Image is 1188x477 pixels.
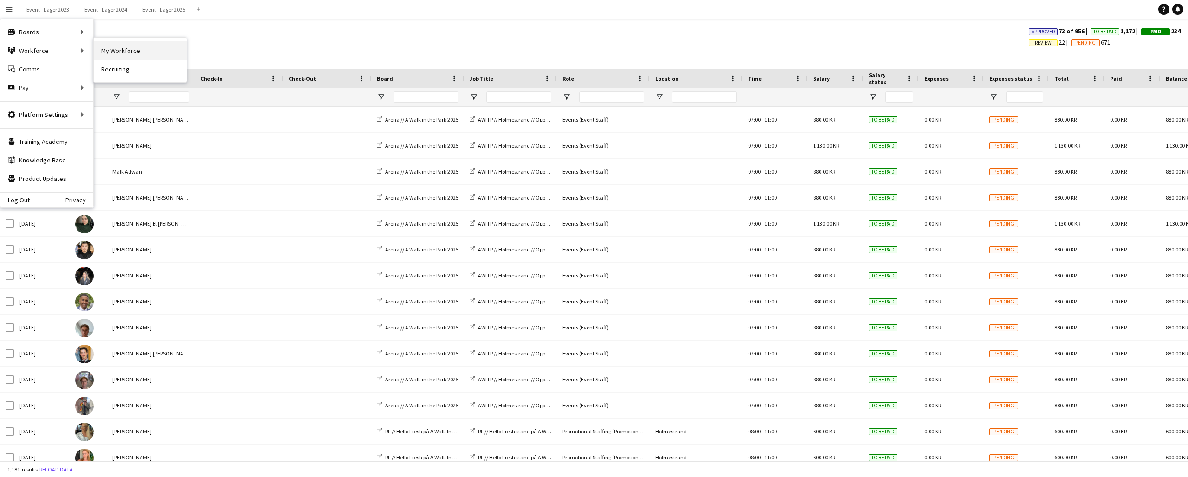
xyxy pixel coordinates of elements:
[989,350,1018,357] span: Pending
[478,376,554,383] span: AWITP // Holmestrand // Opprigg
[650,445,742,470] div: Holmestrand
[764,220,777,227] span: 11:00
[478,272,554,279] span: AWITP // Holmestrand // Opprigg
[14,263,70,288] div: [DATE]
[1054,324,1077,331] span: 880.00 KR
[0,41,93,60] div: Workforce
[377,220,458,227] a: Arena // A Walk in the Park 2025
[1110,116,1127,123] span: 0.00 KR
[813,402,835,409] span: 880.00 KR
[107,419,195,444] div: [PERSON_NAME]
[0,78,93,97] div: Pay
[470,272,554,279] a: AWITP // Holmestrand // Opprigg
[470,93,478,101] button: Open Filter Menu
[557,185,650,210] div: Events (Event Staff)
[107,237,195,262] div: [PERSON_NAME]
[762,220,763,227] span: -
[75,397,94,415] img: Jørgen Vik Runnan
[764,402,777,409] span: 11:00
[885,91,913,103] input: Salary status Filter Input
[557,341,650,366] div: Events (Event Staff)
[1029,38,1071,46] span: 22
[478,454,603,461] span: RF // Hello Fresh stand på A Walk In The Park / Opprigg
[377,116,458,123] a: Arena // A Walk in the Park 2025
[1166,298,1188,305] span: 880.00 KR
[764,116,777,123] span: 11:00
[1110,246,1127,253] span: 0.00 KR
[377,454,473,461] a: RF // Hello Fresh på A Walk In The Park
[813,376,835,383] span: 880.00 KR
[289,75,316,82] span: Check-Out
[989,116,1018,123] span: Pending
[385,298,458,305] span: Arena // A Walk in the Park 2025
[869,324,897,331] span: To be paid
[107,263,195,288] div: [PERSON_NAME]
[135,0,193,19] button: Event - Lager 2025
[1110,75,1122,82] span: Paid
[869,454,897,461] span: To be paid
[478,324,554,331] span: AWITP // Holmestrand // Opprigg
[748,428,761,435] span: 08:00
[1110,168,1127,175] span: 0.00 KR
[748,194,761,201] span: 07:00
[385,402,458,409] span: Arena // A Walk in the Park 2025
[869,71,902,85] span: Salary status
[107,367,195,392] div: [PERSON_NAME]
[989,246,1018,253] span: Pending
[869,402,897,409] span: To be paid
[107,107,195,132] div: [PERSON_NAME] [PERSON_NAME]
[924,350,941,357] span: 0.00 KR
[813,272,835,279] span: 880.00 KR
[75,267,94,285] img: Honya Khalid
[14,367,70,392] div: [DATE]
[1166,402,1188,409] span: 880.00 KR
[377,428,473,435] a: RF // Hello Fresh på A Walk In The Park
[1054,142,1080,149] span: 1 130.00 KR
[924,142,941,149] span: 0.00 KR
[989,220,1018,227] span: Pending
[107,133,195,158] div: [PERSON_NAME]
[748,116,761,123] span: 07:00
[1054,454,1077,461] span: 600.00 KR
[129,91,189,103] input: Name Filter Input
[557,445,650,470] div: Promotional Staffing (Promotional Staff)
[813,428,835,435] span: 600.00 KR
[0,151,93,169] a: Knowledge Base
[75,215,94,233] img: Nawal El Baraka
[470,116,554,123] a: AWITP // Holmestrand // Opprigg
[1054,272,1077,279] span: 880.00 KR
[75,423,94,441] img: Lotte Langvatn-Van Baal
[557,133,650,158] div: Events (Event Staff)
[650,419,742,444] div: Holmestrand
[924,324,941,331] span: 0.00 KR
[764,324,777,331] span: 11:00
[764,428,777,435] span: 11:00
[764,168,777,175] span: 11:00
[813,168,835,175] span: 880.00 KR
[869,194,897,201] span: To be paid
[557,419,650,444] div: Promotional Staffing (Promotional Staff)
[748,168,761,175] span: 07:00
[1054,194,1077,201] span: 880.00 KR
[478,298,554,305] span: AWITP // Holmestrand // Opprigg
[762,402,763,409] span: -
[377,75,393,82] span: Board
[107,445,195,470] div: [PERSON_NAME]
[77,0,135,19] button: Event - Lager 2024
[385,272,458,279] span: Arena // A Walk in the Park 2025
[478,402,554,409] span: AWITP // Holmestrand // Opprigg
[1054,116,1077,123] span: 880.00 KR
[989,168,1018,175] span: Pending
[1093,29,1117,35] span: To Be Paid
[762,428,763,435] span: -
[1054,168,1077,175] span: 880.00 KR
[1166,246,1188,253] span: 880.00 KR
[924,75,949,82] span: Expenses
[1110,220,1127,227] span: 0.00 KR
[377,168,458,175] a: Arena // A Walk in the Park 2025
[385,350,458,357] span: Arena // A Walk in the Park 2025
[478,428,603,435] span: RF // Hello Fresh stand på A Walk In The Park / Opprigg
[1166,272,1188,279] span: 880.00 KR
[655,75,678,82] span: Location
[813,454,835,461] span: 600.00 KR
